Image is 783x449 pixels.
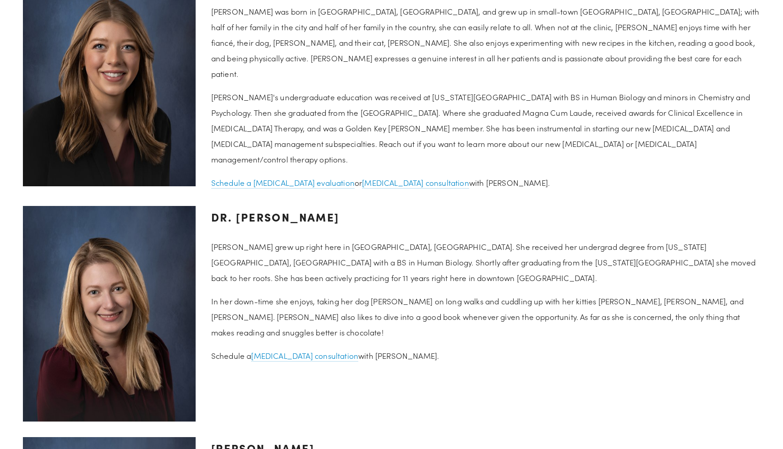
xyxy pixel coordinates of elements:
a: Schedule a [MEDICAL_DATA] evaluation [211,178,355,189]
p: Schedule a with [PERSON_NAME]. [211,348,760,363]
a: [MEDICAL_DATA] consultation [251,351,358,362]
h3: Dr. [PERSON_NAME] [211,206,760,228]
a: [MEDICAL_DATA] consultation [362,178,469,189]
p: or with [PERSON_NAME]. [211,175,760,190]
p: [PERSON_NAME] grew up right here in [GEOGRAPHIC_DATA], [GEOGRAPHIC_DATA]. She received her underg... [211,239,760,286]
p: In her down-time she enjoys, taking her dog [PERSON_NAME] on long walks and cuddling up with her ... [211,293,760,340]
p: [PERSON_NAME] was born in [GEOGRAPHIC_DATA], [GEOGRAPHIC_DATA], and grew up in small-town [GEOGRA... [211,4,760,81]
p: [PERSON_NAME]'s undergraduate education was received at [US_STATE][GEOGRAPHIC_DATA] with BS in Hu... [211,89,760,167]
